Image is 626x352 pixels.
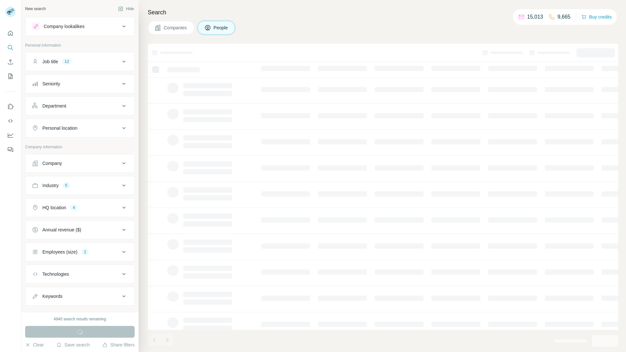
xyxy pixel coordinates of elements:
[25,19,134,34] button: Company lookalikes
[5,27,16,39] button: Quick start
[25,155,134,171] button: Company
[25,98,134,114] button: Department
[581,12,612,22] button: Buy credits
[5,115,16,127] button: Use Surfe API
[25,288,134,304] button: Keywords
[25,120,134,136] button: Personal location
[25,342,44,348] button: Clear
[42,227,81,233] div: Annual revenue ($)
[42,103,66,109] div: Department
[25,200,134,215] button: HQ location4
[56,342,90,348] button: Save search
[25,6,46,12] div: New search
[5,42,16,53] button: Search
[25,244,134,260] button: Employees (size)2
[42,81,60,87] div: Seniority
[44,23,84,30] div: Company lookalikes
[25,42,135,48] p: Personal information
[5,70,16,82] button: My lists
[42,125,77,131] div: Personal location
[5,129,16,141] button: Dashboard
[70,205,78,211] div: 4
[42,182,59,189] div: Industry
[25,54,134,69] button: Job title12
[164,24,187,31] span: Companies
[42,271,69,277] div: Technologies
[42,249,77,255] div: Employees (size)
[25,76,134,92] button: Seniority
[54,316,106,322] div: 4940 search results remaining
[62,59,71,65] div: 12
[25,144,135,150] p: Company information
[42,160,62,167] div: Company
[5,144,16,155] button: Feedback
[25,266,134,282] button: Technologies
[148,8,618,17] h4: Search
[42,58,58,65] div: Job title
[102,342,135,348] button: Share filters
[113,4,139,14] button: Hide
[558,13,571,21] p: 9,665
[42,293,62,300] div: Keywords
[25,178,134,193] button: Industry5
[81,249,89,255] div: 2
[63,183,70,188] div: 5
[25,222,134,238] button: Annual revenue ($)
[214,24,229,31] span: People
[42,204,66,211] div: HQ location
[5,56,16,68] button: Enrich CSV
[5,101,16,112] button: Use Surfe on LinkedIn
[527,13,543,21] p: 15,013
